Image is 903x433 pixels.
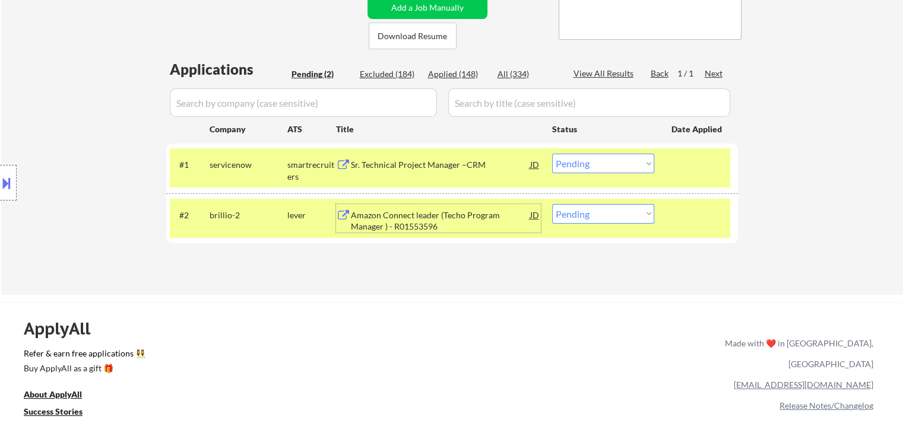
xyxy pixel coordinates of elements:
[292,68,351,80] div: Pending (2)
[210,123,287,135] div: Company
[287,123,336,135] div: ATS
[24,362,142,377] a: Buy ApplyAll as a gift 🎁
[24,388,99,403] a: About ApplyAll
[369,23,457,49] button: Download Resume
[287,159,336,182] div: smartrecruiters
[552,118,654,139] div: Status
[24,319,104,339] div: ApplyAll
[448,88,730,117] input: Search by title (case sensitive)
[351,159,530,171] div: Sr. Technical Project Manager –CRM
[780,400,873,410] a: Release Notes/Changelog
[24,405,99,420] a: Success Stories
[651,68,670,79] div: Back
[428,68,487,80] div: Applied (148)
[498,68,557,80] div: All (334)
[705,68,724,79] div: Next
[24,406,83,416] u: Success Stories
[720,333,873,374] div: Made with ❤️ in [GEOGRAPHIC_DATA], [GEOGRAPHIC_DATA]
[287,209,336,221] div: lever
[336,123,541,135] div: Title
[677,68,705,79] div: 1 / 1
[574,68,637,79] div: View All Results
[170,88,437,117] input: Search by company (case sensitive)
[24,389,82,399] u: About ApplyAll
[351,209,530,233] div: Amazon Connect leader (Techo Program Manager ) - R01553596
[210,159,287,171] div: servicenow
[671,123,724,135] div: Date Applied
[24,364,142,372] div: Buy ApplyAll as a gift 🎁
[529,204,541,225] div: JD
[210,209,287,221] div: brillio-2
[734,380,873,390] a: [EMAIL_ADDRESS][DOMAIN_NAME]
[24,349,477,362] a: Refer & earn free applications 👯‍♀️
[529,154,541,175] div: JD
[170,62,287,77] div: Applications
[360,68,419,80] div: Excluded (184)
